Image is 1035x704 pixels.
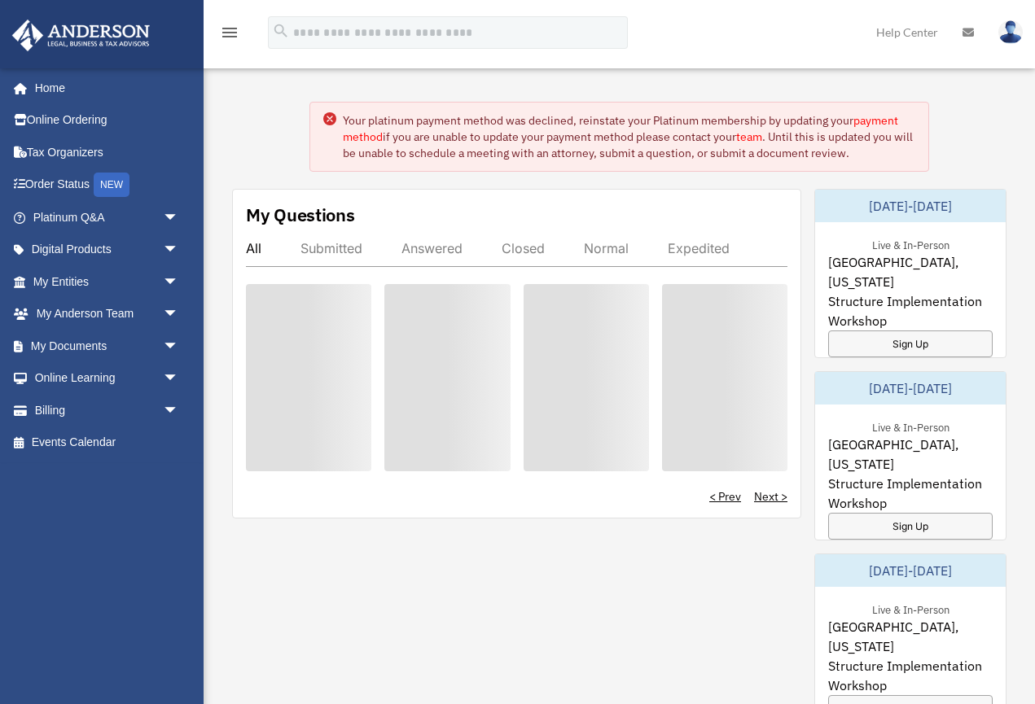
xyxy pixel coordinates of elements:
a: Next > [754,488,787,505]
span: arrow_drop_down [163,234,195,267]
a: Billingarrow_drop_down [11,394,204,426]
div: [DATE]-[DATE] [815,190,1006,222]
div: Answered [401,240,463,256]
i: menu [220,23,239,42]
span: arrow_drop_down [163,330,195,363]
a: Order StatusNEW [11,168,204,202]
span: Structure Implementation Workshop [828,474,993,513]
div: [DATE]-[DATE] [815,372,1006,404]
a: Platinum Q&Aarrow_drop_down [11,201,204,234]
i: search [272,22,290,40]
a: menu [220,28,239,42]
div: Closed [502,240,545,256]
a: Digital Productsarrow_drop_down [11,234,204,266]
div: Live & In-Person [859,600,963,617]
div: Submitted [300,240,362,256]
a: team [736,129,762,144]
span: arrow_drop_down [163,394,195,427]
a: Sign Up [828,513,993,540]
a: Home [11,72,195,104]
a: My Documentsarrow_drop_down [11,330,204,362]
a: Events Calendar [11,426,204,459]
a: Tax Organizers [11,136,204,168]
span: arrow_drop_down [163,265,195,299]
span: arrow_drop_down [163,298,195,331]
div: Normal [584,240,629,256]
a: Online Ordering [11,104,204,137]
span: [GEOGRAPHIC_DATA], [US_STATE] [828,617,993,656]
span: [GEOGRAPHIC_DATA], [US_STATE] [828,435,993,474]
span: arrow_drop_down [163,201,195,234]
a: My Anderson Teamarrow_drop_down [11,298,204,330]
span: Structure Implementation Workshop [828,656,993,695]
div: All [246,240,261,256]
a: Sign Up [828,330,993,357]
img: Anderson Advisors Platinum Portal [7,20,155,51]
div: NEW [94,173,129,197]
div: [DATE]-[DATE] [815,554,1006,587]
div: My Questions [246,203,355,227]
a: Online Learningarrow_drop_down [11,362,204,395]
div: Live & In-Person [859,418,963,435]
div: Live & In-Person [859,235,963,252]
div: Expedited [668,240,730,256]
div: Your platinum payment method was declined, reinstate your Platinum membership by updating your if... [343,112,915,161]
span: [GEOGRAPHIC_DATA], [US_STATE] [828,252,993,291]
a: My Entitiesarrow_drop_down [11,265,204,298]
img: User Pic [998,20,1023,44]
span: Structure Implementation Workshop [828,291,993,330]
a: < Prev [709,488,741,505]
a: payment method [343,113,898,144]
span: arrow_drop_down [163,362,195,396]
